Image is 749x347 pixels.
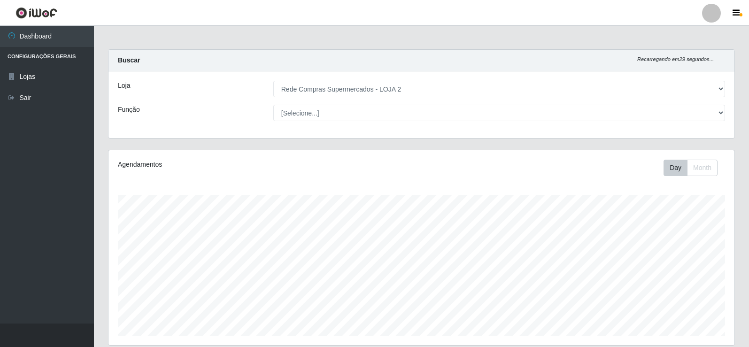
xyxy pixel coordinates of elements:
[664,160,725,176] div: Toolbar with button groups
[637,56,714,62] i: Recarregando em 29 segundos...
[664,160,718,176] div: First group
[687,160,718,176] button: Month
[118,56,140,64] strong: Buscar
[664,160,687,176] button: Day
[118,105,140,115] label: Função
[118,160,363,170] div: Agendamentos
[118,81,130,91] label: Loja
[15,7,57,19] img: CoreUI Logo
